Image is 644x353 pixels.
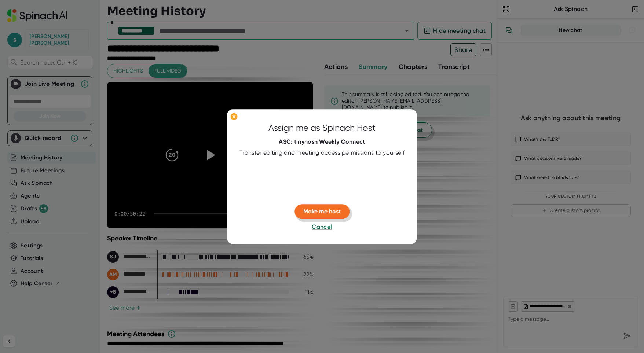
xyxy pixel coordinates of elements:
[239,150,405,157] div: Transfer editing and meeting access permissions to yourself
[312,224,332,231] span: Cancel
[303,208,341,215] span: Make me host
[312,223,332,232] button: Cancel
[268,122,376,135] div: Assign me as Spinach Host
[279,139,365,146] div: ASC: tinynosh Weekly Connect
[294,205,350,219] button: Make me host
